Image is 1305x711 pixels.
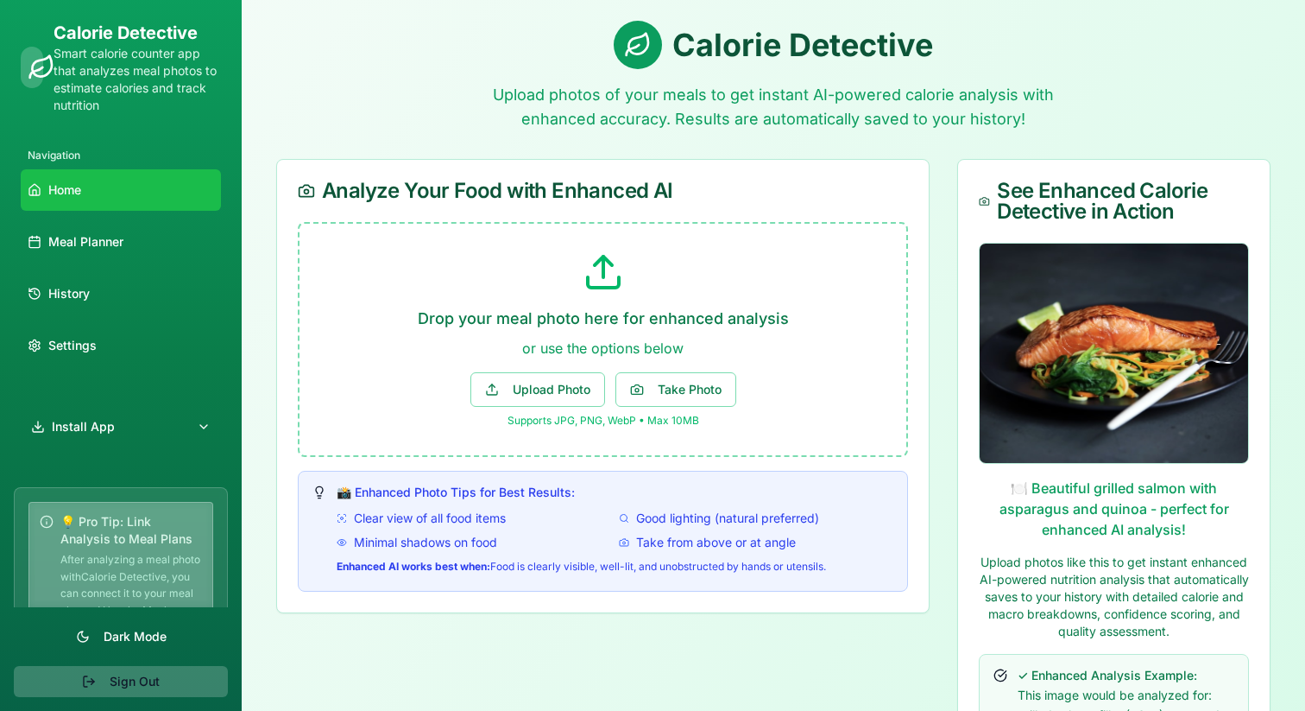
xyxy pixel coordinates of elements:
button: Take Photo [615,372,736,407]
a: Home [21,169,221,211]
button: Dark Mode [14,621,228,652]
span: Home [48,181,81,199]
img: Delicious grilled salmon with asparagus and quinoa - sample meal analysis [979,243,1249,464]
span: History [48,285,90,302]
a: Meal Planner [21,221,221,263]
button: Install App [21,408,221,446]
h1: Calorie Detective [54,21,221,45]
p: After analyzing a meal photo with Calorie Detective , you can connect it to your meal planner! Us... [60,551,202,686]
strong: Enhanced AI works best when: [337,560,490,573]
span: Analyze Your Food with Enhanced AI [322,181,673,201]
span: Good lighting (natural preferred) [636,510,819,527]
p: Upload photos like this to get instant enhanced AI-powered nutrition analysis that automatically ... [979,554,1249,640]
p: 📸 Enhanced Photo Tips for Best Results: [337,483,893,503]
p: Upload photos of your meals to get instant AI-powered calorie analysis with enhanced accuracy. Re... [483,83,1063,131]
h1: Calorie Detective [672,28,933,62]
a: History [21,273,221,314]
span: Install App [52,418,115,435]
button: Upload Photo [470,372,605,407]
a: Settings [21,325,221,366]
p: Drop your meal photo here for enhanced analysis [327,307,879,331]
p: Food is clearly visible, well-lit, and unobstructed by hands or utensils. [337,558,893,575]
span: Meal Planner [48,233,123,251]
span: Clear view of all food items [354,510,506,527]
p: or use the options below [327,338,879,359]
span: See Enhanced Calorie Detective in Action [997,181,1249,222]
p: Supports JPG, PNG, WebP • Max 10MB [327,414,879,428]
span: Take from above or at angle [636,534,796,551]
p: Smart calorie counter app that analyzes meal photos to estimate calories and track nutrition [54,45,221,114]
p: ✓ Enhanced Analysis Example: [1018,666,1234,686]
p: 💡 Pro Tip: Link Analysis to Meal Plans [60,513,202,548]
button: Sign Out [14,666,228,697]
span: Settings [48,337,97,354]
span: Minimal shadows on food [354,534,497,551]
p: 🍽️ Beautiful grilled salmon with asparagus and quinoa - perfect for enhanced AI analysis! [979,478,1249,540]
div: Navigation [21,142,221,169]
